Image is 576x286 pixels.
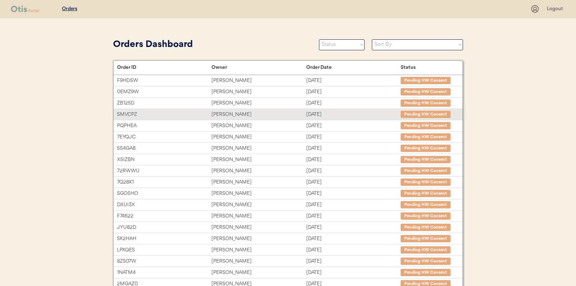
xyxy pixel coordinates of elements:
[211,144,306,153] div: [PERSON_NAME]
[211,64,306,70] div: Owner
[117,167,211,175] div: 72RWWU
[306,223,401,232] div: [DATE]
[306,257,401,266] div: [DATE]
[117,246,211,254] div: LPXQES
[117,144,211,153] div: 554GA8
[211,99,306,107] div: [PERSON_NAME]
[211,167,306,175] div: [PERSON_NAME]
[211,246,306,254] div: [PERSON_NAME]
[211,201,306,209] div: [PERSON_NAME]
[117,88,211,96] div: 0EMZ9W
[306,77,401,85] div: [DATE]
[211,235,306,243] div: [PERSON_NAME]
[117,110,211,119] div: SMVCPZ
[117,64,211,70] div: Order ID
[401,64,455,70] div: Status
[306,212,401,220] div: [DATE]
[306,235,401,243] div: [DATE]
[117,99,211,107] div: ZB125D
[117,156,211,164] div: X5IZBN
[306,178,401,187] div: [DATE]
[306,99,401,107] div: [DATE]
[211,122,306,130] div: [PERSON_NAME]
[306,246,401,254] div: [DATE]
[211,178,306,187] div: [PERSON_NAME]
[117,257,211,266] div: 8ZS07W
[117,77,211,85] div: F9HD5W
[117,269,211,277] div: 1NATM4
[306,144,401,153] div: [DATE]
[306,122,401,130] div: [DATE]
[211,156,306,164] div: [PERSON_NAME]
[113,38,312,52] div: Orders Dashboard
[117,235,211,243] div: SK2HAH
[62,6,77,11] u: Orders
[211,77,306,85] div: [PERSON_NAME]
[117,212,211,220] div: F74622
[306,201,401,209] div: [DATE]
[306,110,401,119] div: [DATE]
[211,269,306,277] div: [PERSON_NAME]
[306,88,401,96] div: [DATE]
[211,110,306,119] div: [PERSON_NAME]
[306,64,401,70] div: Order Date
[211,257,306,266] div: [PERSON_NAME]
[306,189,401,198] div: [DATE]
[117,189,211,198] div: SGO5HO
[117,122,211,130] div: PQPHEA
[117,178,211,187] div: 7Q28K1
[306,269,401,277] div: [DATE]
[547,5,565,13] div: Logout
[306,167,401,175] div: [DATE]
[117,201,211,209] div: DXUI3X
[306,133,401,141] div: [DATE]
[211,88,306,96] div: [PERSON_NAME]
[306,156,401,164] div: [DATE]
[117,223,211,232] div: JYU82D
[211,133,306,141] div: [PERSON_NAME]
[211,223,306,232] div: [PERSON_NAME]
[211,189,306,198] div: [PERSON_NAME]
[211,212,306,220] div: [PERSON_NAME]
[117,133,211,141] div: 7EYQJC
